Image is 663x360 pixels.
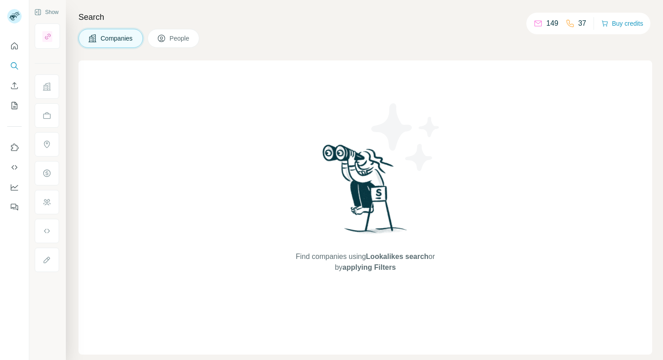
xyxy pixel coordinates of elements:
button: Feedback [7,199,22,215]
button: Dashboard [7,179,22,195]
span: applying Filters [342,263,396,271]
span: People [170,34,190,43]
button: Search [7,58,22,74]
button: Quick start [7,38,22,54]
button: Buy credits [601,17,643,30]
span: Lookalikes search [366,253,428,260]
button: Enrich CSV [7,78,22,94]
button: Use Surfe on LinkedIn [7,139,22,156]
span: Companies [101,34,134,43]
p: 149 [546,18,558,29]
button: Use Surfe API [7,159,22,175]
img: Surfe Illustration - Stars [365,97,447,178]
button: My lists [7,97,22,114]
p: 37 [578,18,586,29]
img: Surfe Illustration - Woman searching with binoculars [318,142,412,243]
h4: Search [78,11,652,23]
button: Show [28,5,65,19]
span: Find companies using or by [293,251,437,273]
